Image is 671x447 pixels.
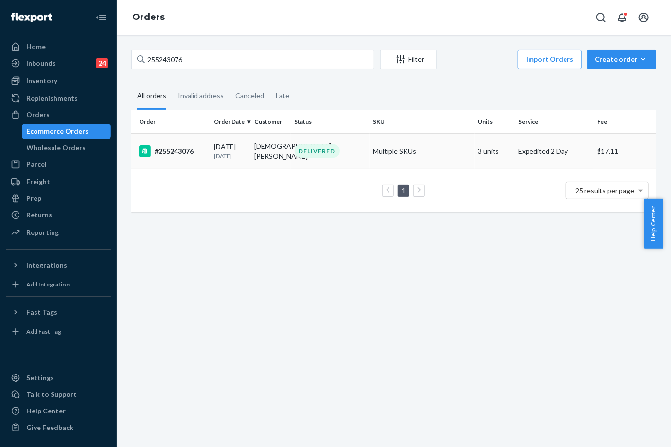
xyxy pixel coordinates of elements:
div: Help Center [26,406,66,416]
td: 3 units [475,133,515,169]
div: Give Feedback [26,423,73,432]
a: Ecommerce Orders [22,124,111,139]
a: Orders [132,12,165,22]
p: [DATE] [214,152,247,160]
div: Settings [26,373,54,383]
div: Customer [254,117,287,125]
div: Late [276,83,289,108]
div: Ecommerce Orders [27,126,89,136]
input: Search orders [131,50,374,69]
div: Prep [26,194,41,203]
th: SKU [370,110,475,133]
a: Page 1 is your current page [400,186,407,195]
div: Reporting [26,228,59,237]
div: Parcel [26,160,47,169]
div: Home [26,42,46,52]
div: 24 [96,58,108,68]
a: Inbounds24 [6,55,111,71]
button: Help Center [644,199,663,249]
th: Order Date [210,110,250,133]
button: Give Feedback [6,420,111,435]
div: Replenishments [26,93,78,103]
button: Create order [587,50,656,69]
a: Wholesale Orders [22,140,111,156]
a: Inventory [6,73,111,89]
th: Status [291,110,370,133]
a: Prep [6,191,111,206]
div: #255243076 [139,145,206,157]
a: Talk to Support [6,387,111,402]
button: Open account menu [634,8,653,27]
a: Add Integration [6,277,111,292]
th: Order [131,110,210,133]
div: Inventory [26,76,57,86]
th: Units [475,110,515,133]
button: Filter [380,50,437,69]
a: Home [6,39,111,54]
button: Close Navigation [91,8,111,27]
th: Service [514,110,593,133]
div: Canceled [235,83,264,108]
button: Open notifications [613,8,632,27]
div: Talk to Support [26,390,77,399]
a: Reporting [6,225,111,240]
a: Parcel [6,157,111,172]
td: Multiple SKUs [370,133,475,169]
button: Fast Tags [6,304,111,320]
div: DELIVERED [295,144,340,158]
div: Wholesale Orders [27,143,86,153]
button: Open Search Box [591,8,611,27]
a: Freight [6,174,111,190]
img: Flexport logo [11,13,52,22]
a: Replenishments [6,90,111,106]
ol: breadcrumbs [124,3,173,32]
td: $17.11 [593,133,656,169]
a: Settings [6,370,111,386]
a: Orders [6,107,111,123]
div: Filter [381,54,436,64]
div: Returns [26,210,52,220]
a: Returns [6,207,111,223]
div: All orders [137,83,166,110]
div: Orders [26,110,50,120]
th: Fee [593,110,656,133]
button: Integrations [6,257,111,273]
div: Integrations [26,260,67,270]
div: Create order [595,54,649,64]
div: Add Fast Tag [26,327,61,336]
button: Import Orders [518,50,582,69]
td: [DEMOGRAPHIC_DATA][PERSON_NAME] [250,133,291,169]
div: Freight [26,177,50,187]
div: Add Integration [26,280,70,288]
p: Expedited 2 Day [518,146,589,156]
div: Invalid address [178,83,224,108]
div: Fast Tags [26,307,57,317]
a: Add Fast Tag [6,324,111,340]
div: Inbounds [26,58,56,68]
span: 25 results per page [576,186,635,195]
div: [DATE] [214,142,247,160]
a: Help Center [6,403,111,419]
